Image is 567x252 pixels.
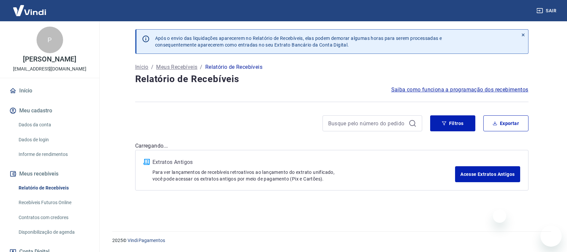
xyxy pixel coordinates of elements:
img: Vindi [8,0,51,21]
p: / [200,63,202,71]
button: Meus recebíveis [8,167,91,181]
a: Meus Recebíveis [156,63,197,71]
p: Para ver lançamentos de recebíveis retroativos ao lançamento do extrato unificado, você pode aces... [152,169,455,182]
iframe: Fechar mensagem [493,209,506,223]
a: Dados de login [16,133,91,147]
input: Busque pelo número do pedido [328,118,406,128]
p: Extratos Antigos [152,158,455,166]
iframe: Botão para abrir a janela de mensagens [540,225,562,247]
a: Saiba como funciona a programação dos recebimentos [391,86,528,94]
p: [EMAIL_ADDRESS][DOMAIN_NAME] [13,65,86,72]
button: Meu cadastro [8,103,91,118]
p: Relatório de Recebíveis [205,63,262,71]
img: ícone [143,159,150,165]
p: / [151,63,153,71]
p: Após o envio das liquidações aparecerem no Relatório de Recebíveis, elas podem demorar algumas ho... [155,35,442,48]
button: Sair [535,5,559,17]
a: Início [8,83,91,98]
h4: Relatório de Recebíveis [135,72,528,86]
div: P [37,27,63,53]
a: Dados da conta [16,118,91,132]
a: Contratos com credores [16,211,91,224]
button: Filtros [430,115,475,131]
button: Exportar [483,115,528,131]
a: Relatório de Recebíveis [16,181,91,195]
a: Recebíveis Futuros Online [16,196,91,209]
a: Início [135,63,148,71]
a: Informe de rendimentos [16,148,91,161]
p: [PERSON_NAME] [23,56,76,63]
a: Disponibilização de agenda [16,225,91,239]
a: Acesse Extratos Antigos [455,166,520,182]
a: Vindi Pagamentos [128,238,165,243]
p: Carregando... [135,142,528,150]
p: 2025 © [112,237,551,244]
